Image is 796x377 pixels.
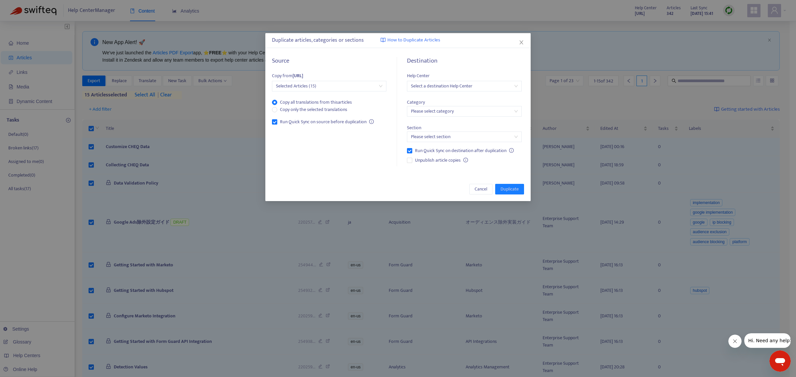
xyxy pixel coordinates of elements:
[407,98,425,106] span: Category
[277,118,369,126] span: Run Quick Sync on source before duplication
[387,36,440,44] span: How to Duplicate Articles
[744,333,791,348] iframe: Message from company
[728,335,742,348] iframe: Close message
[407,124,421,132] span: Section
[463,158,468,162] span: info-circle
[769,350,791,372] iframe: Button to launch messaging window
[293,72,303,80] strong: [URL]
[509,148,514,153] span: info-circle
[277,106,350,113] span: Copy only the selected translations
[272,72,303,80] span: Copy from
[475,186,487,193] span: Cancel
[4,5,48,10] span: Hi. Need any help?
[518,39,525,46] button: Close
[272,57,386,65] h5: Source
[380,37,386,43] img: image-link
[380,36,440,44] a: How to Duplicate Articles
[519,40,524,45] span: close
[369,119,374,124] span: info-circle
[412,147,509,154] span: Run Quick Sync on destination after duplication
[276,81,382,91] span: Selected Articles (15)
[272,36,524,44] div: Duplicate articles, categories or sections
[407,57,521,65] h5: Destination
[495,184,524,194] button: Duplicate
[407,72,430,80] span: Help Center
[277,99,355,106] span: Copy all translations from this articles
[469,184,493,194] button: Cancel
[412,157,463,164] span: Unpublish article copies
